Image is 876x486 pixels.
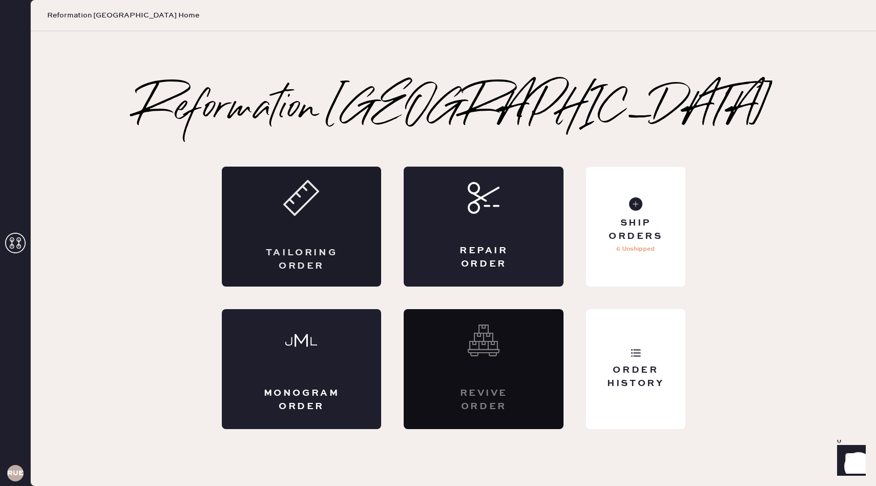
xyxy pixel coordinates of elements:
div: Interested? Contact us at care@hemster.co [404,309,564,429]
h2: Reformation [GEOGRAPHIC_DATA] [137,89,770,130]
p: 6 Unshipped [616,243,655,255]
div: Revive order [445,387,523,413]
iframe: Front Chat [827,440,871,484]
div: Repair Order [445,245,523,270]
div: Order History [594,364,677,390]
div: Monogram Order [263,387,341,413]
span: Reformation [GEOGRAPHIC_DATA] Home [47,10,199,21]
div: Ship Orders [594,217,677,242]
div: Tailoring Order [263,247,341,272]
h3: RUESA [7,470,24,477]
